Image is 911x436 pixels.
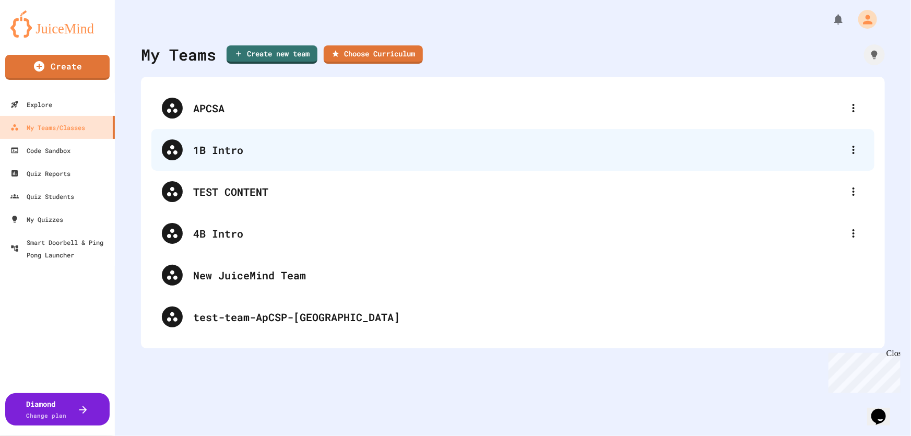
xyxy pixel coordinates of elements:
div: test-team-ApCSP-[GEOGRAPHIC_DATA] [151,296,874,338]
span: Change plan [27,411,67,419]
div: New JuiceMind Team [193,267,864,283]
div: New JuiceMind Team [151,254,874,296]
a: Create [5,55,110,80]
div: TEST CONTENT [193,184,843,199]
div: Code Sandbox [10,144,70,157]
div: TEST CONTENT [151,171,874,213]
div: Chat with us now!Close [4,4,72,66]
div: test-team-ApCSP-[GEOGRAPHIC_DATA] [193,309,864,325]
div: My Account [847,7,880,31]
a: Choose Curriculum [324,45,423,64]
div: APCSA [193,100,843,116]
div: 1B Intro [193,142,843,158]
div: Quiz Reports [10,167,70,180]
div: Smart Doorbell & Ping Pong Launcher [10,236,111,261]
div: My Teams [141,43,216,66]
a: Create new team [227,45,317,64]
div: 4B Intro [151,213,874,254]
div: 4B Intro [193,226,843,241]
div: My Teams/Classes [10,121,85,134]
iframe: chat widget [867,394,901,426]
div: Diamond [27,398,67,420]
div: APCSA [151,87,874,129]
div: 1B Intro [151,129,874,171]
div: My Notifications [813,10,847,28]
img: logo-orange.svg [10,10,104,38]
iframe: chat widget [824,349,901,393]
div: My Quizzes [10,213,63,226]
div: How it works [864,44,885,65]
button: DiamondChange plan [5,393,110,426]
div: Quiz Students [10,190,74,203]
div: Explore [10,98,52,111]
